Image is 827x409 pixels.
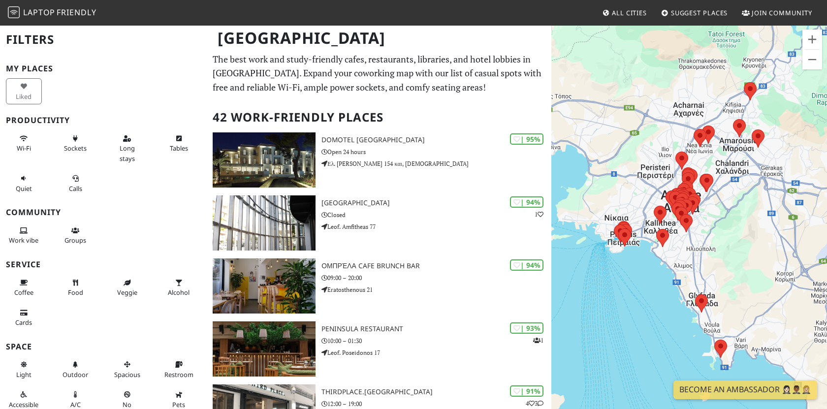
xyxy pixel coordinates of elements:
span: Quiet [16,184,32,193]
h3: Domotel [GEOGRAPHIC_DATA] [321,136,551,144]
h3: Productivity [6,116,201,125]
span: People working [9,236,38,245]
span: Group tables [64,236,86,245]
button: Tables [161,130,197,157]
button: Groups [58,222,94,249]
img: LaptopFriendly [8,6,20,18]
a: Peninsula Restaurant | 93% 1 Peninsula Restaurant 10:00 – 01:30 Leof. Poseidonos 17 [207,321,551,377]
span: Restroom [164,370,193,379]
span: Spacious [114,370,140,379]
button: Outdoor [58,356,94,382]
p: Ελ. [PERSON_NAME] 154 και, [DEMOGRAPHIC_DATA] [321,159,551,168]
span: Food [68,288,83,297]
a: Become an Ambassador 🤵🏻‍♀️🤵🏾‍♂️🤵🏼‍♀️ [673,380,817,399]
span: Work-friendly tables [170,144,188,153]
img: Domotel Kastri Hotel [213,132,316,188]
div: | 94% [510,196,543,208]
a: Join Community [738,4,816,22]
button: Uitzoomen [802,50,822,69]
p: Closed [321,210,551,220]
span: Suggest Places [671,8,728,17]
button: Alcohol [161,275,197,301]
span: Laptop [23,7,55,18]
div: | 95% [510,133,543,145]
button: Work vibe [6,222,42,249]
p: 09:00 – 20:00 [321,273,551,283]
span: Stable Wi-Fi [17,144,31,153]
h1: [GEOGRAPHIC_DATA] [210,25,549,52]
p: 12:00 – 19:00 [321,399,551,409]
button: Food [58,275,94,301]
h3: [GEOGRAPHIC_DATA] [321,199,551,207]
h3: Peninsula Restaurant [321,325,551,333]
span: Alcohol [168,288,190,297]
div: | 94% [510,259,543,271]
button: Coffee [6,275,42,301]
span: Join Community [752,8,812,17]
span: Accessible [9,400,38,409]
div: | 93% [510,322,543,334]
h3: Community [6,208,201,217]
span: All Cities [612,8,647,17]
h3: Space [6,342,201,351]
h3: Thirdplace.[GEOGRAPHIC_DATA] [321,388,551,396]
img: Ομπρέλα Cafe Brunch Bar [213,258,316,314]
button: Inzoomen [802,30,822,49]
p: Leof. Poseidonos 17 [321,348,551,357]
div: | 91% [510,385,543,397]
span: Credit cards [15,318,32,327]
p: 1 [535,210,543,219]
span: Long stays [120,144,135,162]
p: Leof. Amfitheas 77 [321,222,551,231]
button: Restroom [161,356,197,382]
h3: My Places [6,64,201,73]
h3: Ομπρέλα Cafe Brunch Bar [321,262,551,270]
p: 10:00 – 01:30 [321,336,551,346]
button: Cards [6,305,42,331]
p: 1 [533,336,543,345]
a: Suggest Places [657,4,732,22]
img: Red Center [213,195,316,251]
button: Sockets [58,130,94,157]
h3: Service [6,260,201,269]
span: Video/audio calls [69,184,82,193]
button: Calls [58,170,94,196]
span: Air conditioned [70,400,81,409]
h2: 42 Work-Friendly Places [213,102,545,132]
p: 4 3 [526,399,543,408]
span: Outdoor area [63,370,88,379]
a: Red Center | 94% 1 [GEOGRAPHIC_DATA] Closed Leof. Amfitheas 77 [207,195,551,251]
button: Quiet [6,170,42,196]
button: Spacious [109,356,145,382]
a: LaptopFriendly LaptopFriendly [8,4,96,22]
a: All Cities [598,4,651,22]
img: Peninsula Restaurant [213,321,316,377]
button: Long stays [109,130,145,166]
span: Veggie [117,288,137,297]
button: Light [6,356,42,382]
p: Open 24 hours [321,147,551,157]
a: Domotel Kastri Hotel | 95% Domotel [GEOGRAPHIC_DATA] Open 24 hours Ελ. [PERSON_NAME] 154 και, [DE... [207,132,551,188]
h2: Filters [6,25,201,55]
span: Coffee [14,288,33,297]
span: Pet friendly [172,400,185,409]
span: Friendly [57,7,96,18]
button: Veggie [109,275,145,301]
span: Power sockets [64,144,87,153]
p: The best work and study-friendly cafes, restaurants, libraries, and hotel lobbies in [GEOGRAPHIC_... [213,52,545,94]
p: Eratosthenous 21 [321,285,551,294]
a: Ομπρέλα Cafe Brunch Bar | 94% Ομπρέλα Cafe Brunch Bar 09:00 – 20:00 Eratosthenous 21 [207,258,551,314]
span: Natural light [16,370,32,379]
button: Wi-Fi [6,130,42,157]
